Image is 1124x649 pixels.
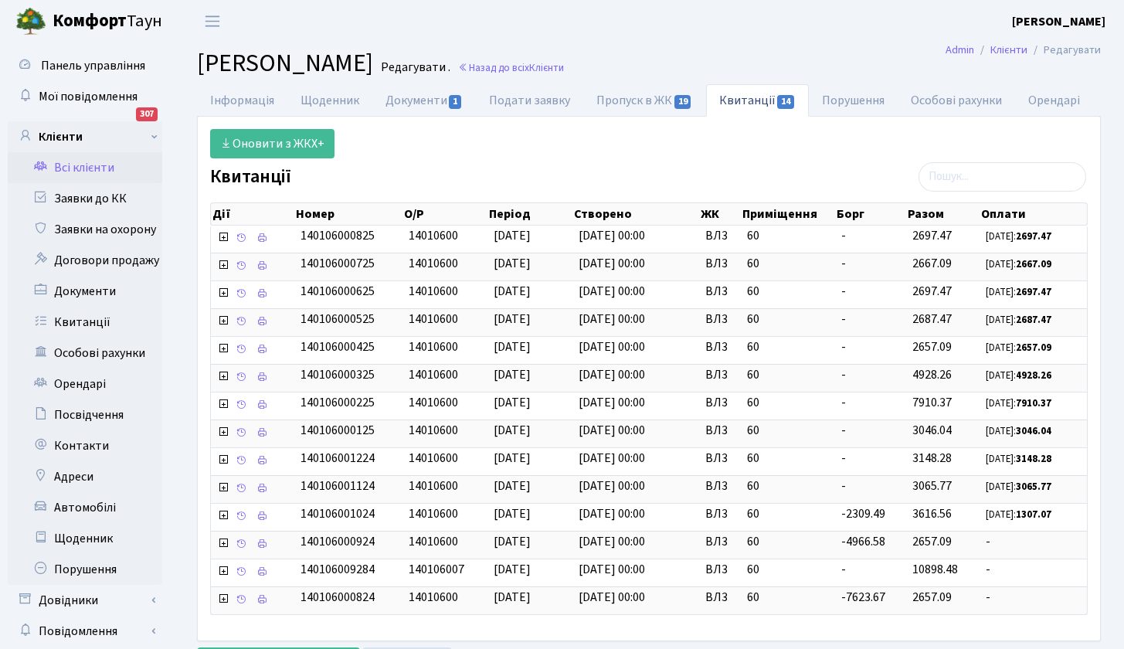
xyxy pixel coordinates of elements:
[494,338,531,355] span: [DATE]
[986,452,1051,466] small: [DATE]:
[1016,313,1051,327] b: 2687.47
[579,589,645,606] span: [DATE] 00:00
[301,255,375,272] span: 140106000725
[494,477,531,494] span: [DATE]
[841,311,846,328] span: -
[301,589,375,606] span: 140106000824
[705,366,735,384] span: ВЛ3
[409,255,458,272] span: 14010600
[458,60,564,75] a: Назад до всіхКлієнти
[674,95,691,109] span: 19
[1012,13,1105,30] b: [PERSON_NAME]
[409,589,458,606] span: 14010600
[705,450,735,467] span: ВЛ3
[898,84,1015,117] a: Особові рахунки
[579,505,645,522] span: [DATE] 00:00
[986,257,1051,271] small: [DATE]:
[494,227,531,244] span: [DATE]
[402,203,487,225] th: О/Р
[912,505,952,522] span: 3616.56
[8,214,162,245] a: Заявки на охорону
[487,203,572,225] th: Період
[287,84,372,117] a: Щоденник
[494,311,531,328] span: [DATE]
[747,366,829,384] span: 60
[1012,12,1105,31] a: [PERSON_NAME]
[705,338,735,356] span: ВЛ3
[409,561,464,578] span: 140106007
[777,95,794,109] span: 14
[986,424,1051,438] small: [DATE]:
[579,533,645,550] span: [DATE] 00:00
[449,95,461,109] span: 1
[8,338,162,369] a: Особові рахунки
[912,477,952,494] span: 3065.77
[197,46,373,81] span: [PERSON_NAME]
[579,311,645,328] span: [DATE] 00:00
[741,203,835,225] th: Приміщення
[301,477,375,494] span: 140106001124
[301,561,375,578] span: 140106009284
[409,311,458,328] span: 14010600
[8,81,162,112] a: Мої повідомлення307
[301,394,375,411] span: 140106000225
[747,477,829,495] span: 60
[8,554,162,585] a: Порушення
[409,283,458,300] span: 14010600
[8,183,162,214] a: Заявки до КК
[1016,452,1051,466] b: 3148.28
[912,450,952,467] span: 3148.28
[912,311,952,328] span: 2687.47
[841,255,846,272] span: -
[1016,257,1051,271] b: 2667.09
[1016,396,1051,410] b: 7910.37
[494,533,531,550] span: [DATE]
[8,430,162,461] a: Контакти
[409,505,458,522] span: 14010600
[841,505,885,522] span: -2309.49
[747,338,829,356] span: 60
[705,283,735,301] span: ВЛ3
[747,255,829,273] span: 60
[747,561,829,579] span: 60
[986,508,1051,522] small: [DATE]:
[197,84,287,117] a: Інформація
[705,561,735,579] span: ВЛ3
[912,227,952,244] span: 2697.47
[906,203,980,225] th: Разом
[1016,285,1051,299] b: 2697.47
[494,450,531,467] span: [DATE]
[579,477,645,494] span: [DATE] 00:00
[8,616,162,647] a: Повідомлення
[912,255,952,272] span: 2667.09
[705,227,735,245] span: ВЛ3
[8,369,162,399] a: Орендарі
[378,60,450,75] small: Редагувати .
[8,121,162,152] a: Клієнти
[301,450,375,467] span: 140106001224
[912,338,952,355] span: 2657.09
[912,533,952,550] span: 2657.09
[301,533,375,550] span: 140106000924
[39,88,138,105] span: Мої повідомлення
[301,422,375,439] span: 140106000125
[409,422,458,439] span: 14010600
[986,480,1051,494] small: [DATE]:
[8,276,162,307] a: Документи
[210,129,334,158] a: Оновити з ЖКХ+
[409,477,458,494] span: 14010600
[494,255,531,272] span: [DATE]
[494,561,531,578] span: [DATE]
[136,107,158,121] div: 307
[841,477,846,494] span: -
[41,57,145,74] span: Панель управління
[912,283,952,300] span: 2697.47
[705,589,735,607] span: ВЛ3
[747,227,829,245] span: 60
[986,313,1051,327] small: [DATE]:
[8,523,162,554] a: Щоденник
[1016,480,1051,494] b: 3065.77
[15,6,46,37] img: logo.png
[409,533,458,550] span: 14010600
[494,394,531,411] span: [DATE]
